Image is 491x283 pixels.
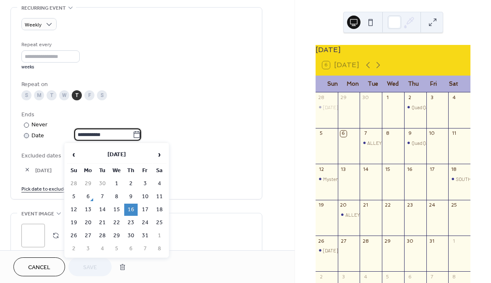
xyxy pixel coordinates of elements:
[384,95,391,101] div: 1
[404,104,426,111] div: Quad Qamp
[322,76,342,92] div: Sun
[407,95,413,101] div: 2
[451,166,457,173] div: 18
[362,274,368,280] div: 4
[110,191,123,203] td: 8
[384,131,391,137] div: 8
[68,146,80,163] span: ‹
[404,139,426,147] div: Quad Qamp
[96,217,109,229] td: 21
[21,210,54,218] span: Event image
[67,230,81,242] td: 26
[21,224,45,247] div: ;
[124,191,138,203] td: 9
[81,243,95,255] td: 3
[316,176,338,183] div: Mystery Mountain Marathon & 12-Miler
[124,230,138,242] td: 30
[362,166,368,173] div: 14
[138,230,152,242] td: 31
[35,166,251,175] span: [DATE]
[110,217,123,229] td: 22
[362,131,368,137] div: 7
[138,165,152,177] th: Fr
[316,45,470,55] div: [DATE]
[21,4,66,13] span: Recurring event
[110,178,123,190] td: 1
[318,202,324,209] div: 19
[407,238,413,244] div: 30
[429,131,435,137] div: 10
[153,217,166,229] td: 25
[362,95,368,101] div: 30
[59,90,69,100] div: W
[110,243,123,255] td: 5
[342,76,363,92] div: Mon
[451,238,457,244] div: 1
[67,217,81,229] td: 19
[340,95,347,101] div: 29
[138,178,152,190] td: 3
[81,146,152,164] th: [DATE]
[451,274,457,280] div: 8
[110,204,123,216] td: 15
[21,80,250,89] div: Repeat on
[21,90,31,100] div: S
[451,131,457,137] div: 11
[31,121,48,129] div: Never
[96,230,109,242] td: 28
[96,243,109,255] td: 4
[323,176,402,183] div: Mystery Mountain Marathon & 12-Miler
[429,95,435,101] div: 3
[340,131,347,137] div: 6
[345,211,410,218] div: ALLEYRUN - Avondale Estates
[153,146,166,163] span: ›
[31,131,141,141] div: Date
[318,274,324,280] div: 2
[110,230,123,242] td: 29
[451,202,457,209] div: 25
[318,95,324,101] div: 28
[25,20,42,30] span: Weekly
[96,204,109,216] td: 14
[21,110,250,119] div: Ends
[67,243,81,255] td: 2
[383,76,403,92] div: Wed
[384,202,391,209] div: 22
[451,95,457,101] div: 4
[318,131,324,137] div: 5
[21,185,67,194] span: Pick date to exclude
[96,178,109,190] td: 30
[124,178,138,190] td: 2
[363,76,383,92] div: Tue
[81,204,95,216] td: 13
[384,274,391,280] div: 5
[67,178,81,190] td: 28
[21,152,251,160] span: Excluded dates
[72,90,82,100] div: T
[67,204,81,216] td: 12
[81,191,95,203] td: 6
[403,76,423,92] div: Thu
[407,274,413,280] div: 6
[67,191,81,203] td: 5
[407,202,413,209] div: 23
[429,238,435,244] div: 31
[429,166,435,173] div: 17
[67,165,81,177] th: Su
[34,90,44,100] div: M
[124,243,138,255] td: 6
[13,257,65,276] button: Cancel
[47,90,57,100] div: T
[97,90,107,100] div: S
[84,90,94,100] div: F
[340,166,347,173] div: 13
[124,217,138,229] td: 23
[81,165,95,177] th: Mo
[96,165,109,177] th: Tu
[412,139,436,147] div: Quad Qamp
[384,166,391,173] div: 15
[384,238,391,244] div: 29
[21,40,78,49] div: Repeat every
[153,204,166,216] td: 18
